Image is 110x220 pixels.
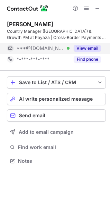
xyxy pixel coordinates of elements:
[7,109,106,122] button: Send email
[7,126,106,138] button: Add to email campaign
[18,144,103,150] span: Find work email
[17,45,64,51] span: ***@[DOMAIN_NAME]
[19,80,94,85] div: Save to List / ATS / CRM
[74,56,101,63] button: Reveal Button
[18,158,103,164] span: Notes
[7,142,106,152] button: Find work email
[7,156,106,166] button: Notes
[7,4,48,12] img: ContactOut v5.3.10
[19,113,45,118] span: Send email
[19,96,93,102] span: AI write personalized message
[7,93,106,105] button: AI write personalized message
[74,45,101,52] button: Reveal Button
[7,76,106,89] button: save-profile-one-click
[7,28,106,41] div: Country Manager ([GEOGRAPHIC_DATA]) & Growth PM at Payaza | Cross-Border Payments | Card Acquirin...
[19,129,74,135] span: Add to email campaign
[7,21,53,28] div: [PERSON_NAME]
